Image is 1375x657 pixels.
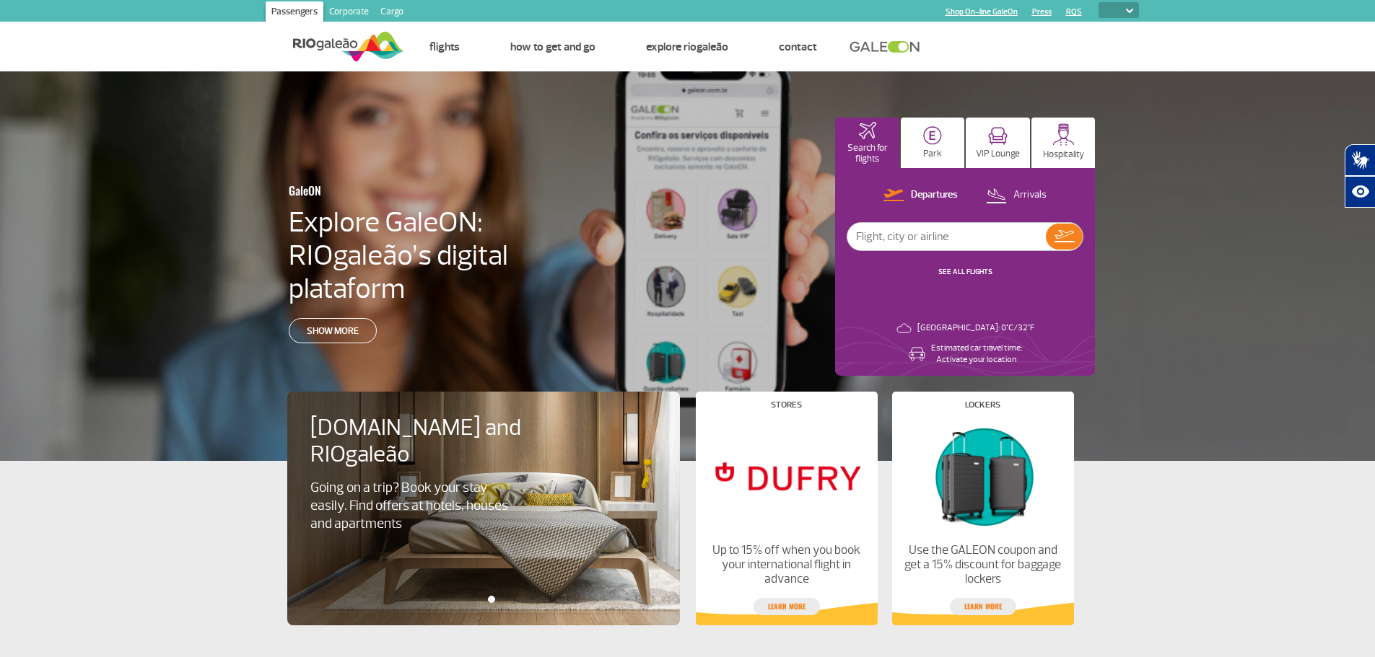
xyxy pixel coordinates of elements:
a: Contact [779,40,817,54]
p: VIP Lounge [976,149,1020,159]
img: Stores [707,420,865,532]
p: [GEOGRAPHIC_DATA]: 0°C/32°F [917,322,1034,334]
img: vipRoom.svg [988,127,1008,145]
img: hospitality.svg [1052,123,1075,146]
a: RQS [1066,7,1082,17]
button: SEE ALL FLIGHTS [934,266,997,278]
button: VIP Lounge [966,118,1030,168]
img: carParkingHome.svg [923,126,942,145]
a: Flights [429,40,460,54]
img: Lockers [904,420,1061,532]
h4: [DOMAIN_NAME] and RIOgaleão [310,415,540,468]
p: Up to 15% off when you book your international flight in advance [707,543,865,586]
div: Plugin de acessibilidade da Hand Talk. [1345,144,1375,208]
a: [DOMAIN_NAME] and RIOgaleãoGoing on a trip? Book your stay easily. Find offers at hotels, houses ... [310,415,657,533]
a: Learn more [754,598,820,615]
button: Search for flights [835,118,899,168]
a: Corporate [323,1,375,25]
p: Arrivals [1013,188,1047,202]
p: Hospitality [1043,149,1084,160]
a: Explore RIOgaleão [646,40,728,54]
p: Estimated car travel time: Activate your location [931,343,1022,366]
a: Cargo [375,1,409,25]
h4: Lockers [965,401,1000,409]
button: Park [901,118,965,168]
input: Flight, city or airline [847,223,1046,250]
p: Going on a trip? Book your stay easily. Find offers at hotels, houses and apartments [310,479,515,533]
h3: GaleON [289,175,530,206]
p: Park [923,149,942,159]
p: Search for flights [842,143,892,164]
img: airplaneHomeActive.svg [859,122,876,139]
h4: Explore GaleON: RIOgaleão’s digital plataform [289,206,601,305]
p: Departures [911,188,958,202]
a: SEE ALL FLIGHTS [938,267,992,276]
a: Learn more [950,598,1016,615]
a: Show more [289,318,377,343]
button: Abrir recursos assistivos. [1345,176,1375,208]
a: Shop On-line GaleOn [946,7,1018,17]
h4: Stores [771,401,802,409]
p: Use the GALEON coupon and get a 15% discount for baggage lockers [904,543,1061,586]
button: Abrir tradutor de língua de sinais. [1345,144,1375,176]
a: How to get and go [510,40,595,54]
button: Arrivals [982,186,1051,205]
button: Departures [879,186,962,205]
button: Hospitality [1031,118,1096,168]
a: Passengers [266,1,323,25]
a: Press [1032,7,1052,17]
